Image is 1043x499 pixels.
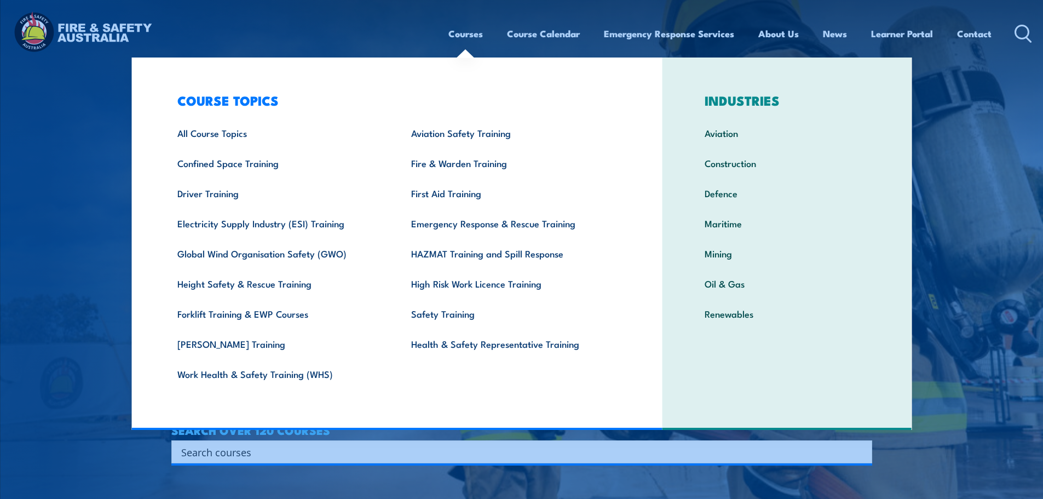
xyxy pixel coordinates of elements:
[507,19,580,48] a: Course Calendar
[171,424,872,436] h4: SEARCH OVER 120 COURSES
[160,93,628,108] h3: COURSE TOPICS
[957,19,992,48] a: Contact
[853,444,868,460] button: Search magnifier button
[688,93,886,108] h3: INDUSTRIES
[160,208,394,238] a: Electricity Supply Industry (ESI) Training
[688,148,886,178] a: Construction
[160,268,394,299] a: Height Safety & Rescue Training
[688,268,886,299] a: Oil & Gas
[688,299,886,329] a: Renewables
[688,118,886,148] a: Aviation
[394,329,628,359] a: Health & Safety Representative Training
[394,268,628,299] a: High Risk Work Licence Training
[604,19,734,48] a: Emergency Response Services
[160,178,394,208] a: Driver Training
[160,148,394,178] a: Confined Space Training
[688,238,886,268] a: Mining
[394,148,628,178] a: Fire & Warden Training
[394,178,628,208] a: First Aid Training
[394,208,628,238] a: Emergency Response & Rescue Training
[394,118,628,148] a: Aviation Safety Training
[160,299,394,329] a: Forklift Training & EWP Courses
[823,19,847,48] a: News
[160,118,394,148] a: All Course Topics
[688,178,886,208] a: Defence
[181,444,848,460] input: Search input
[394,299,628,329] a: Safety Training
[160,359,394,389] a: Work Health & Safety Training (WHS)
[183,444,850,460] form: Search form
[758,19,799,48] a: About Us
[688,208,886,238] a: Maritime
[871,19,933,48] a: Learner Portal
[394,238,628,268] a: HAZMAT Training and Spill Response
[448,19,483,48] a: Courses
[160,238,394,268] a: Global Wind Organisation Safety (GWO)
[160,329,394,359] a: [PERSON_NAME] Training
